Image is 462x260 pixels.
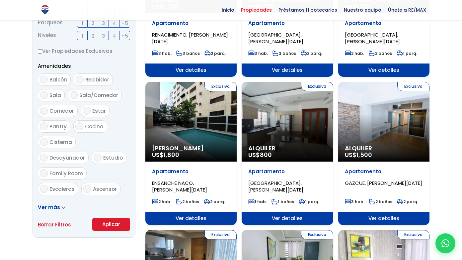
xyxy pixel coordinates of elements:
[75,122,83,130] input: Cocina
[238,5,275,15] span: Propiedades
[204,230,237,239] span: Exclusiva
[38,18,63,28] span: Parqueos
[397,51,417,56] span: 1 parq.
[38,204,65,211] a: Ver más
[121,19,128,27] span: +5
[385,5,429,15] span: Únete a RE/MAX
[38,49,42,54] input: Ver Propiedades Exclusivas
[345,31,400,45] span: [GEOGRAPHIC_DATA], [PERSON_NAME][DATE]
[40,75,48,83] input: Balcón
[164,151,179,159] span: 1,800
[152,51,172,56] span: 3 hab.
[40,107,48,115] input: Comedor
[82,19,83,27] span: 1
[397,230,429,239] span: Exclusiva
[39,4,51,16] img: Logo de REMAX
[152,151,179,159] span: US$
[92,19,94,27] span: 2
[38,47,130,55] label: Ver Propiedades Exclusivas
[345,145,423,152] span: Alquiler
[83,107,91,115] input: Estar
[369,199,392,204] span: 2 baños
[248,151,272,159] span: US$
[70,91,78,99] input: Sala/Comedor
[92,218,130,231] button: Aplicar
[242,212,333,225] span: Ver detalles
[102,19,105,27] span: 3
[94,154,102,162] input: Estudio
[369,51,392,56] span: 2 baños
[176,51,200,56] span: 3 baños
[49,139,72,146] span: Cisterna
[248,168,326,175] p: Apartamento
[248,180,303,193] span: [GEOGRAPHIC_DATA], [PERSON_NAME][DATE]
[79,92,118,99] span: Sala/Comedor
[338,64,429,77] span: Ver detalles
[145,64,237,77] span: Ver detalles
[145,82,237,225] a: Exclusiva [PERSON_NAME] US$1,800 Apartamento ENSANCHE NACO, [PERSON_NAME][DATE] 2 hab. 2 baños 2 ...
[299,199,319,204] span: 1 parq.
[341,5,385,15] span: Nuestro equipo
[275,5,341,15] span: Préstamos Hipotecarios
[204,82,237,91] span: Exclusiva
[152,199,171,204] span: 2 hab.
[85,76,109,83] span: Recibidor
[49,107,74,114] span: Comedor
[218,5,238,15] span: Inicio
[248,31,303,45] span: [GEOGRAPHIC_DATA], [PERSON_NAME][DATE]
[204,51,226,56] span: 2 parq.
[40,91,48,99] input: Sala
[345,180,422,187] span: GAZCUE, [PERSON_NAME][DATE]
[345,199,364,204] span: 3 hab.
[49,123,67,130] span: Pantry
[271,199,294,204] span: 1 baños
[145,212,237,225] span: Ver detalles
[301,230,333,239] span: Exclusiva
[242,64,333,77] span: Ver detalles
[83,185,91,193] input: Ascensor
[338,82,429,225] a: Exclusiva Alquiler US$1,500 Apartamento GAZCUE, [PERSON_NAME][DATE] 3 hab. 2 baños 2 parq. Ver de...
[152,20,230,27] p: Apartamento
[176,199,199,204] span: 2 baños
[301,51,322,56] span: 2 parq.
[38,31,56,40] span: Niveles
[38,220,71,229] a: Borrar Filtros
[152,168,230,175] p: Apartamento
[248,20,326,27] p: Apartamento
[345,20,423,27] p: Apartamento
[49,186,75,193] span: Escaleras
[152,180,207,193] span: ENSANCHE NACO, [PERSON_NAME][DATE]
[49,92,61,99] span: Sala
[92,107,106,114] span: Estar
[76,75,84,83] input: Recibidor
[248,145,326,152] span: Alquiler
[40,154,48,162] input: Desayunador
[113,19,116,27] span: 4
[242,82,333,225] a: Exclusiva Alquiler US$800 Apartamento [GEOGRAPHIC_DATA], [PERSON_NAME][DATE] 1 hab. 1 baños 1 par...
[260,151,272,159] span: 800
[38,62,130,70] p: Amenidades
[248,199,267,204] span: 1 hab.
[92,32,94,40] span: 2
[38,204,60,211] span: Ver más
[113,32,116,40] span: 4
[49,170,83,177] span: Family Room
[121,32,128,40] span: +5
[272,51,296,56] span: 3 baños
[85,123,104,130] span: Cocina
[301,82,333,91] span: Exclusiva
[40,185,48,193] input: Escaleras
[40,122,48,130] input: Pantry
[103,154,123,161] span: Estudio
[152,31,228,45] span: RENACIMIENTO, [PERSON_NAME][DATE]
[345,168,423,175] p: Apartamento
[248,51,268,56] span: 3 hab.
[102,32,105,40] span: 3
[93,186,117,193] span: Ascensor
[204,199,225,204] span: 2 parq.
[40,138,48,146] input: Cisterna
[345,51,364,56] span: 2 hab.
[40,169,48,177] input: Family Room
[397,199,418,204] span: 2 parq.
[49,154,85,161] span: Desayunador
